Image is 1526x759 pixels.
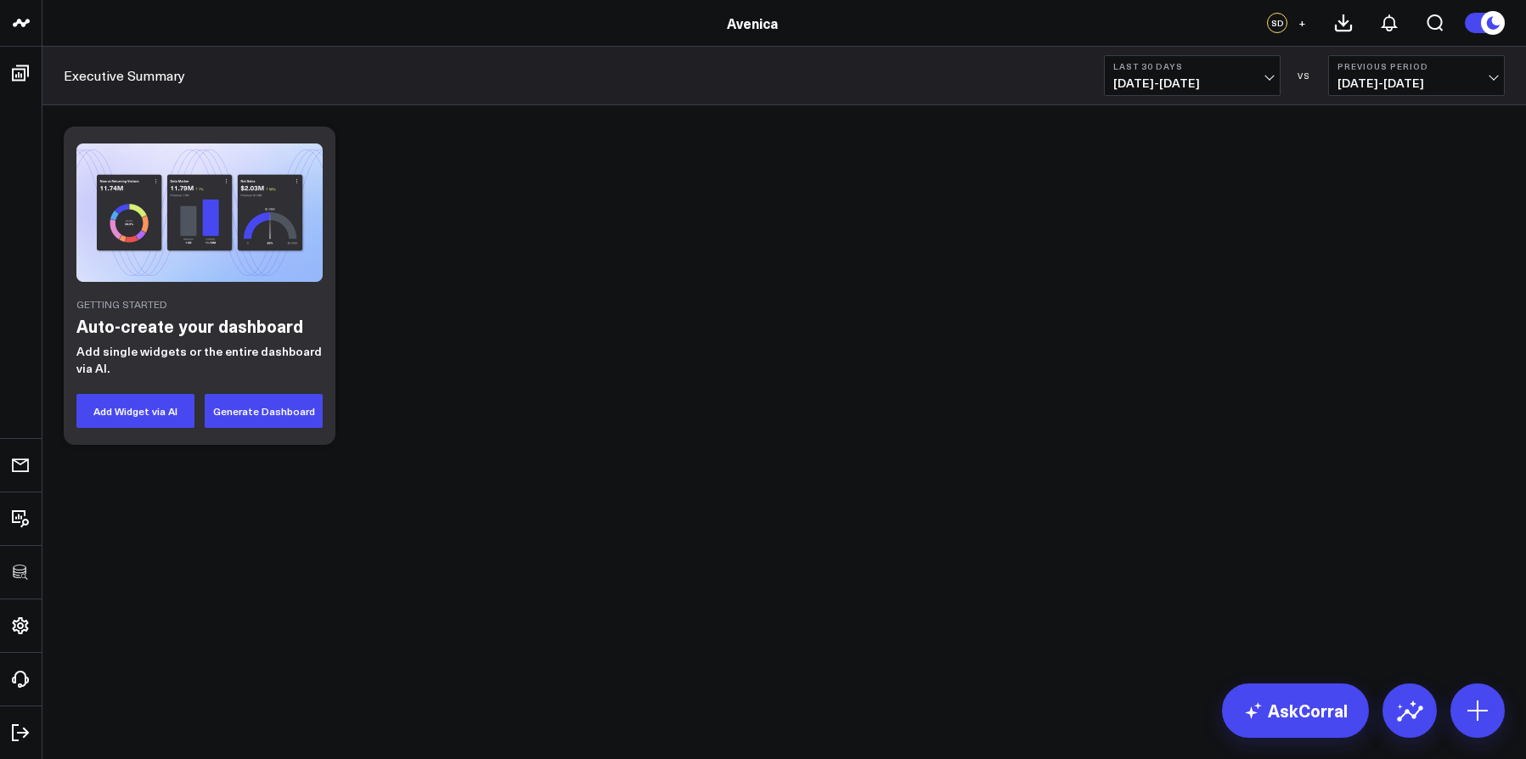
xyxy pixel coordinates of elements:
button: Generate Dashboard [205,394,323,428]
button: Add Widget via AI [76,394,194,428]
a: Avenica [727,14,778,32]
div: Getting Started [76,299,323,309]
h2: Auto-create your dashboard [76,313,323,339]
button: + [1292,13,1312,33]
span: [DATE] - [DATE] [1113,76,1271,90]
b: Last 30 Days [1113,61,1271,71]
span: [DATE] - [DATE] [1337,76,1495,90]
b: Previous Period [1337,61,1495,71]
div: VS [1289,70,1320,81]
a: AskCorral [1222,683,1369,738]
a: Executive Summary [64,66,185,85]
button: Last 30 Days[DATE]-[DATE] [1104,55,1281,96]
button: Previous Period[DATE]-[DATE] [1328,55,1505,96]
p: Add single widgets or the entire dashboard via AI. [76,343,323,377]
div: SD [1267,13,1287,33]
span: + [1298,17,1306,29]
